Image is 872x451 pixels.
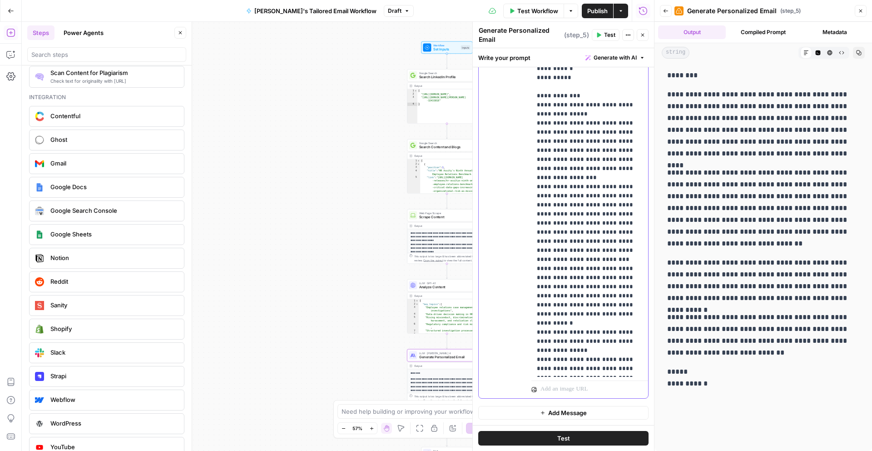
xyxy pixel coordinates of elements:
[50,253,177,262] span: Notion
[50,371,177,381] span: Strapi
[417,163,420,166] span: Toggle code folding, rows 2 through 15
[352,425,362,432] span: 57%
[50,277,177,286] span: Reddit
[564,30,589,40] span: ( step_5 )
[35,207,44,215] img: google-search-console.svg
[27,25,54,40] button: Steps
[419,355,473,360] span: Generate Personalized Email
[801,25,868,39] button: Metadata
[517,6,558,15] span: Test Workflow
[407,316,419,323] div: 5
[35,72,44,81] img: g05n0ak81hcbx2skfcsf7zupj8nr
[419,75,473,80] span: Search LinkedIn Profile
[419,285,472,290] span: Analyze Content
[407,139,486,194] div: Google SearchSearch Content and BlogsStep 2Output[ { "position":1, "title":"HR Acuity's Ninth Ann...
[604,31,615,39] span: Test
[407,169,420,176] div: 4
[446,264,447,279] g: Edge from step_3 to step_4
[446,334,447,349] g: Edge from step_4 to step_5
[414,89,417,92] span: Toggle code folding, rows 1 through 4
[50,230,177,239] span: Google Sheets
[433,43,459,47] span: Workflow
[407,41,486,54] div: WorkflowSet InputsInputs
[419,281,472,285] span: LLM · GPT-4.1
[729,25,797,39] button: Compiled Prompt
[407,96,417,103] div: 3
[414,394,485,402] div: This output is too large & has been abbreviated for review. to view the full content.
[419,351,473,355] span: LLM · [PERSON_NAME] 4
[414,294,473,298] div: Output
[35,277,44,286] img: reddit_icon.png
[658,25,726,39] button: Output
[446,124,447,139] g: Edge from step_1 to step_2
[414,224,473,228] div: Output
[50,206,177,215] span: Google Search Console
[414,84,473,88] div: Output
[35,419,44,428] img: WordPress%20logotype.png
[419,211,473,215] span: Web Page Scrape
[582,4,613,18] button: Publish
[50,324,177,333] span: Shopify
[587,6,608,15] span: Publish
[419,141,473,145] span: Google Search
[50,395,177,404] span: Webflow
[407,329,419,332] div: 7
[50,348,177,357] span: Slack
[35,111,44,121] img: sdasd.png
[35,183,44,192] img: Instagram%20post%20-%201%201.png
[50,135,177,144] span: Ghost
[388,7,401,15] span: Draft
[407,69,486,124] div: Google SearchSearch LinkedIn ProfileStep 1Output[ "[URL][DOMAIN_NAME]", "[URL][DOMAIN_NAME][PERSO...
[35,159,44,168] img: gmail%20(1).png
[416,299,418,302] span: Toggle code folding, rows 1 through 44
[31,50,182,59] input: Search steps
[35,301,44,310] img: logo.svg
[687,6,777,15] span: Generate Personalized Email
[407,279,486,334] div: LLM · GPT-4.1Analyze ContentStep 4Output{ "key_topics":[ "Employee relations case management and ...
[419,215,473,220] span: Scrape Content
[503,4,564,18] button: Test Workflow
[35,230,44,239] img: Group%201%201.png
[423,259,443,262] span: Copy the output
[446,431,447,446] g: Edge from step_6 to end
[58,25,109,40] button: Power Agents
[407,323,419,330] div: 6
[419,71,473,75] span: Google Search
[461,45,471,50] div: Inputs
[35,396,44,405] img: webflow-icon.webp
[50,419,177,428] span: WordPress
[414,154,473,158] div: Output
[50,182,177,191] span: Google Docs
[407,103,417,106] div: 4
[407,299,419,302] div: 1
[50,68,177,77] span: Scan Content for Plagiarism
[29,93,184,101] div: Integration
[407,166,420,169] div: 3
[479,26,562,44] textarea: Generate Personalized Email
[50,159,177,168] span: Gmail
[478,431,649,446] button: Test
[407,176,420,196] div: 5
[423,399,443,402] span: Copy the output
[473,48,654,67] div: Write your prompt
[35,348,44,357] img: Slack-mark-RGB.png
[446,54,447,69] g: Edge from start to step_1
[254,6,377,15] span: [PERSON_NAME]'s Tailored Email Workflow
[479,6,524,398] div: Delete
[594,54,637,62] span: Generate with AI
[384,5,414,17] button: Draft
[417,159,420,162] span: Toggle code folding, rows 1 through 125
[35,372,44,381] img: Strapi.monogram.logo.png
[582,52,649,64] button: Generate with AI
[414,364,473,368] div: Output
[407,93,417,96] div: 2
[407,89,417,92] div: 1
[592,29,619,41] button: Test
[50,301,177,310] span: Sanity
[35,135,44,145] img: ghost-logo-orb.png
[407,302,419,306] div: 2
[433,47,459,52] span: Set Inputs
[416,302,418,306] span: Toggle code folding, rows 2 through 12
[35,254,44,263] img: Notion_app_logo.png
[50,77,177,85] span: Check text for originality with [URL]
